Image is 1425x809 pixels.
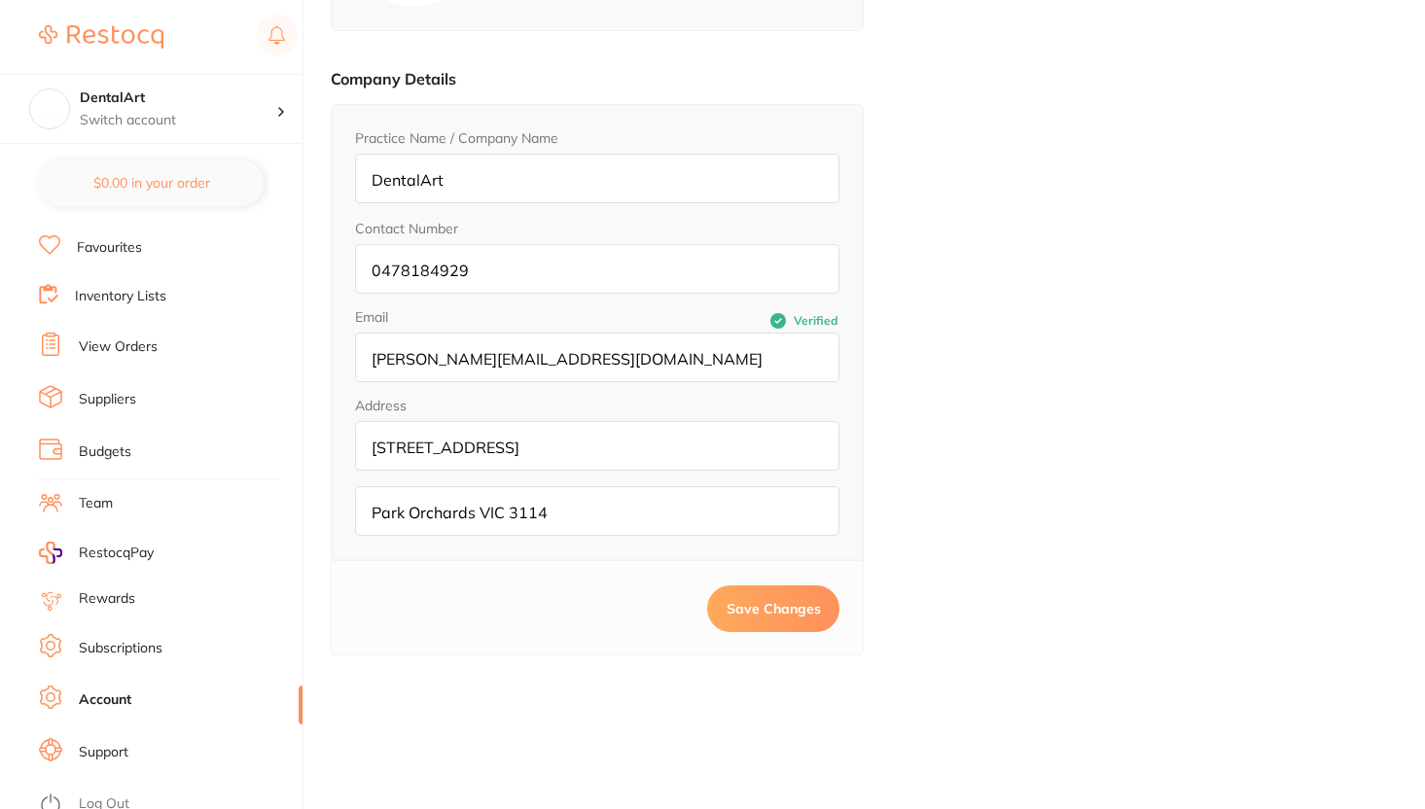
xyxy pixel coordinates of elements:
a: Subscriptions [79,639,162,658]
label: Email [355,309,597,325]
span: RestocqPay [79,544,154,563]
label: Contact Number [355,221,458,236]
h4: DentalArt [80,88,276,108]
a: Favourites [77,238,142,258]
a: Account [79,690,131,710]
a: Team [79,494,113,513]
span: Save Changes [727,600,821,617]
a: Inventory Lists [75,287,166,306]
span: Verified [794,314,837,328]
label: Practice Name / Company Name [355,130,558,146]
img: Restocq Logo [39,25,163,49]
a: View Orders [79,337,158,357]
label: Company Details [331,69,456,88]
button: $0.00 in your order [39,159,264,206]
button: Save Changes [707,585,839,632]
legend: Address [355,398,407,413]
a: Support [79,743,128,762]
a: Restocq Logo [39,15,163,59]
a: Budgets [79,442,131,462]
a: Suppliers [79,390,136,409]
p: Switch account [80,111,276,130]
img: RestocqPay [39,542,62,564]
a: RestocqPay [39,542,154,564]
a: Rewards [79,589,135,609]
img: DentalArt [30,89,69,128]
